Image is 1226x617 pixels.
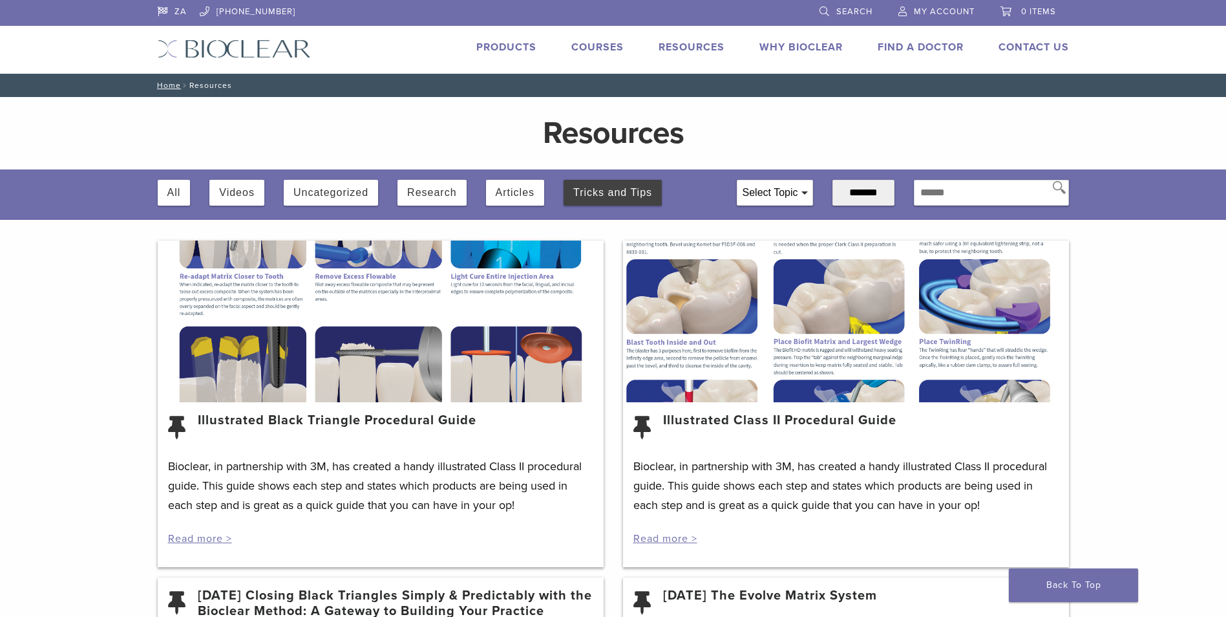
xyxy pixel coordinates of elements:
button: Uncategorized [293,180,368,206]
a: Illustrated Class II Procedural Guide [663,413,896,444]
button: Research [407,180,456,206]
nav: Resources [148,74,1079,97]
p: Bioclear, in partnership with 3M, has created a handy illustrated Class II procedural guide. This... [633,457,1059,515]
h1: Resources [313,118,914,149]
a: Courses [571,41,624,54]
span: 0 items [1021,6,1056,17]
button: Videos [219,180,255,206]
span: Search [836,6,872,17]
a: Home [153,81,181,90]
a: Illustrated Black Triangle Procedural Guide [198,413,476,444]
button: Tricks and Tips [573,180,652,206]
a: Resources [659,41,724,54]
a: Read more > [633,532,697,545]
div: Select Topic [737,180,812,205]
a: Products [476,41,536,54]
button: Articles [496,180,534,206]
a: Back To Top [1009,568,1138,602]
button: All [167,180,181,206]
p: Bioclear, in partnership with 3M, has created a handy illustrated Class II procedural guide. This... [168,457,593,515]
a: Read more > [168,532,232,545]
a: Why Bioclear [759,41,843,54]
span: My Account [914,6,975,17]
span: / [181,82,189,89]
a: Contact Us [999,41,1069,54]
a: Find A Doctor [878,41,964,54]
img: Bioclear [158,39,311,58]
